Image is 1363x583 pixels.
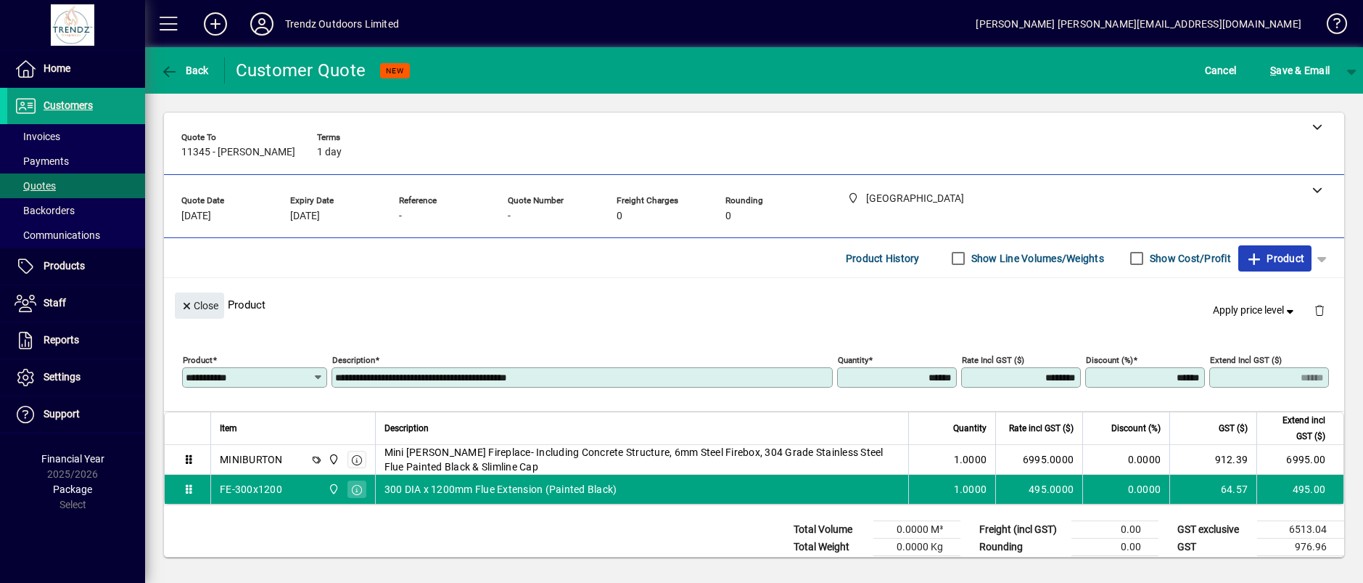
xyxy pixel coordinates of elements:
[290,211,320,222] span: [DATE]
[1205,59,1237,82] span: Cancel
[1256,475,1343,504] td: 495.00
[1005,482,1074,497] div: 495.0000
[164,278,1344,331] div: Product
[1169,475,1256,504] td: 64.57
[1207,298,1303,324] button: Apply price level
[399,211,402,222] span: -
[1169,445,1256,475] td: 912.39
[15,131,60,142] span: Invoices
[171,298,228,311] app-page-header-button: Close
[41,453,104,465] span: Financial Year
[1245,247,1304,270] span: Product
[972,539,1071,556] td: Rounding
[145,57,225,83] app-page-header-button: Back
[1086,355,1133,365] mat-label: Discount (%)
[44,408,80,420] span: Support
[44,371,81,383] span: Settings
[53,484,92,495] span: Package
[317,147,342,158] span: 1 day
[1201,57,1240,83] button: Cancel
[15,229,100,241] span: Communications
[239,11,285,37] button: Profile
[873,539,960,556] td: 0.0000 Kg
[386,66,404,76] span: NEW
[157,57,213,83] button: Back
[1257,556,1344,574] td: 7490.00
[7,285,145,322] a: Staff
[1071,521,1158,539] td: 0.00
[192,11,239,37] button: Add
[44,260,85,272] span: Products
[181,211,211,222] span: [DATE]
[175,293,224,319] button: Close
[1071,539,1158,556] td: 0.00
[7,149,145,174] a: Payments
[15,205,75,216] span: Backorders
[1082,475,1169,504] td: 0.0000
[954,452,987,467] span: 1.0000
[786,539,873,556] td: Total Weight
[7,396,145,433] a: Support
[1270,65,1276,76] span: S
[44,62,70,74] span: Home
[838,355,868,365] mat-label: Quantity
[7,51,145,87] a: Home
[1316,3,1345,50] a: Knowledge Base
[220,452,283,467] div: MINIBURTON
[324,452,341,468] span: New Plymouth
[160,65,209,76] span: Back
[976,12,1301,36] div: [PERSON_NAME] [PERSON_NAME][EMAIL_ADDRESS][DOMAIN_NAME]
[1009,420,1074,436] span: Rate incl GST ($)
[7,359,145,396] a: Settings
[786,521,873,539] td: Total Volume
[7,174,145,198] a: Quotes
[1170,521,1257,539] td: GST exclusive
[953,420,987,436] span: Quantity
[873,521,960,539] td: 0.0000 M³
[954,482,987,497] span: 1.0000
[1257,521,1344,539] td: 6513.04
[1147,251,1231,266] label: Show Cost/Profit
[7,124,145,149] a: Invoices
[1170,539,1257,556] td: GST
[1170,556,1257,574] td: GST inclusive
[44,99,93,111] span: Customers
[1082,445,1169,475] td: 0.0000
[44,297,66,309] span: Staff
[236,59,366,82] div: Customer Quote
[846,247,920,270] span: Product History
[332,355,375,365] mat-label: Description
[220,482,282,497] div: FE-300x1200
[7,248,145,285] a: Products
[1210,355,1282,365] mat-label: Extend incl GST ($)
[1263,57,1337,83] button: Save & Email
[1302,303,1337,317] app-page-header-button: Delete
[1111,420,1161,436] span: Discount (%)
[183,355,213,365] mat-label: Product
[384,420,429,436] span: Description
[725,211,731,222] span: 0
[1270,59,1330,82] span: ave & Email
[44,334,79,346] span: Reports
[1257,539,1344,556] td: 976.96
[181,294,218,318] span: Close
[384,445,900,474] span: Mini [PERSON_NAME] Fireplace- Including Concrete Structure, 6mm Steel Firebox, 304 Grade Stainles...
[7,223,145,248] a: Communications
[1213,303,1297,318] span: Apply price level
[220,420,237,436] span: Item
[181,147,295,158] span: 11345 - [PERSON_NAME]
[15,180,56,192] span: Quotes
[285,12,399,36] div: Trendz Outdoors Limited
[1266,412,1325,444] span: Extend incl GST ($)
[617,211,622,222] span: 0
[962,355,1024,365] mat-label: Rate incl GST ($)
[1238,245,1311,272] button: Product
[15,155,69,167] span: Payments
[972,521,1071,539] td: Freight (incl GST)
[1256,445,1343,475] td: 6995.00
[1302,293,1337,327] button: Delete
[7,198,145,223] a: Backorders
[1005,452,1074,467] div: 6995.0000
[508,211,511,222] span: -
[384,482,617,497] span: 300 DIA x 1200mm Flue Extension (Painted Black)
